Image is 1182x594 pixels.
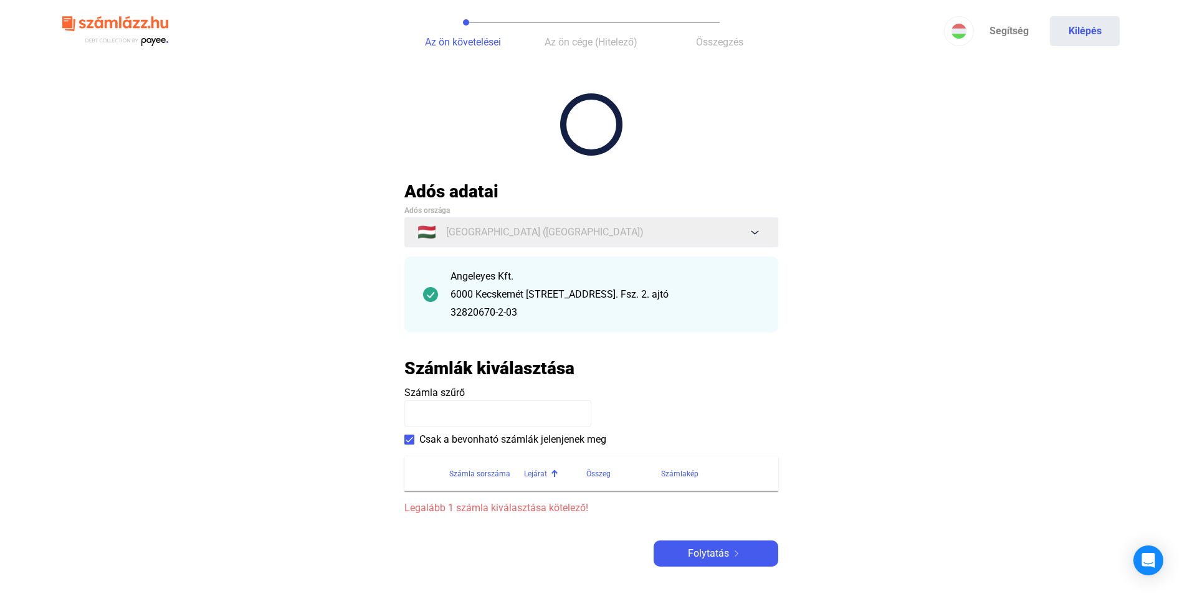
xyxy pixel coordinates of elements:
[446,225,644,240] span: [GEOGRAPHIC_DATA] ([GEOGRAPHIC_DATA])
[944,16,974,46] button: HU
[450,305,760,320] div: 32820670-2-03
[423,287,438,302] img: checkmark-darker-green-circle
[545,36,637,48] span: Az ön cége (Hitelező)
[404,357,574,379] h2: Számlák kiválasztása
[62,11,168,52] img: szamlazzhu-logo
[696,36,743,48] span: Összegzés
[951,24,966,39] img: HU
[524,466,547,481] div: Lejárat
[974,16,1044,46] a: Segítség
[729,550,744,557] img: arrow-right-white
[404,501,778,516] span: Legalább 1 számla kiválasztása kötelező!
[450,269,760,284] div: Angeleyes Kft.
[404,181,778,202] h2: Adós adatai
[1050,16,1120,46] button: Kilépés
[661,466,698,481] div: Számlakép
[449,466,510,481] div: Számla sorszáma
[449,466,524,481] div: Számla sorszáma
[586,466,611,481] div: Összeg
[419,432,606,447] span: Csak a bevonható számlák jelenjenek meg
[1133,545,1163,575] div: Open Intercom Messenger
[450,287,760,302] div: 6000 Kecskemét [STREET_ADDRESS]. Fsz. 2. ajtó
[404,387,465,398] span: Számla szűrő
[661,466,763,481] div: Számlakép
[404,217,778,247] button: 🇭🇺[GEOGRAPHIC_DATA] ([GEOGRAPHIC_DATA])
[425,36,501,48] span: Az ön követelései
[524,466,586,481] div: Lejárat
[688,546,729,561] span: Folytatás
[654,540,778,567] button: Folytatásarrow-right-white
[404,206,450,215] span: Adós országa
[417,225,436,240] span: 🇭🇺
[586,466,661,481] div: Összeg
